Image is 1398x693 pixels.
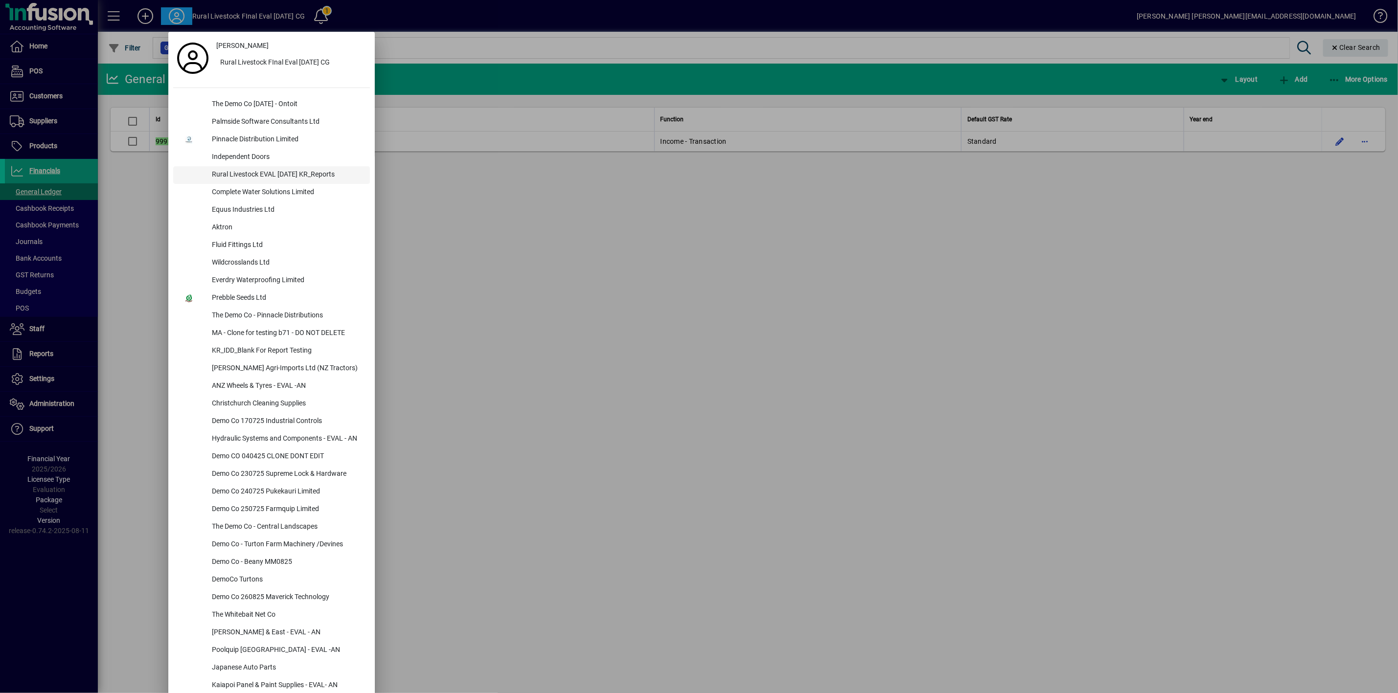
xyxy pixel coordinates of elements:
[204,483,370,501] div: Demo Co 240725 Pukekauri Limited
[204,536,370,554] div: Demo Co - Turton Farm Machinery /Devines
[173,325,370,342] button: MA - Clone for testing b71 - DO NOT DELETE
[173,360,370,378] button: [PERSON_NAME] Agri-Imports Ltd (NZ Tractors)
[173,290,370,307] button: Prebble Seeds Ltd
[204,237,370,254] div: Fluid Fittings Ltd
[173,395,370,413] button: Christchurch Cleaning Supplies
[173,483,370,501] button: Demo Co 240725 Pukekauri Limited
[204,378,370,395] div: ANZ Wheels & Tyres - EVAL -AN
[204,96,370,113] div: The Demo Co [DATE] - Ontoit
[173,501,370,518] button: Demo Co 250725 Farmquip Limited
[173,624,370,642] button: [PERSON_NAME] & East - EVAL - AN
[204,659,370,677] div: Japanese Auto Parts
[204,448,370,466] div: Demo CO 040425 CLONE DONT EDIT
[173,49,212,67] a: Profile
[173,518,370,536] button: The Demo Co - Central Landscapes
[173,659,370,677] button: Japanese Auto Parts
[173,536,370,554] button: Demo Co - Turton Farm Machinery /Devines
[204,254,370,272] div: Wildcrosslands Ltd
[173,96,370,113] button: The Demo Co [DATE] - Ontoit
[204,360,370,378] div: [PERSON_NAME] Agri-Imports Ltd (NZ Tractors)
[173,378,370,395] button: ANZ Wheels & Tyres - EVAL -AN
[204,325,370,342] div: MA - Clone for testing b71 - DO NOT DELETE
[204,466,370,483] div: Demo Co 230725 Supreme Lock & Hardware
[204,501,370,518] div: Demo Co 250725 Farmquip Limited
[204,149,370,166] div: Independent Doors
[204,554,370,571] div: Demo Co - Beany MM0825
[173,166,370,184] button: Rural Livestock EVAL [DATE] KR_Reports
[204,395,370,413] div: Christchurch Cleaning Supplies
[204,184,370,201] div: Complete Water Solutions Limited
[173,606,370,624] button: The Whitebait Net Co
[173,430,370,448] button: Hydraulic Systems and Components - EVAL - AN
[173,307,370,325] button: The Demo Co - Pinnacle Distributions
[173,237,370,254] button: Fluid Fittings Ltd
[204,606,370,624] div: The Whitebait Net Co
[173,272,370,290] button: Everdry Waterproofing Limited
[204,430,370,448] div: Hydraulic Systems and Components - EVAL - AN
[173,589,370,606] button: Demo Co 260825 Maverick Technology
[173,184,370,201] button: Complete Water Solutions Limited
[173,413,370,430] button: Demo Co 170725 Industrial Controls
[173,466,370,483] button: Demo Co 230725 Supreme Lock & Hardware
[204,413,370,430] div: Demo Co 170725 Industrial Controls
[173,113,370,131] button: Palmside Software Consultants Ltd
[204,272,370,290] div: Everdry Waterproofing Limited
[173,149,370,166] button: Independent Doors
[204,342,370,360] div: KR_IDD_Blank For Report Testing
[204,571,370,589] div: DemoCo Turtons
[173,219,370,237] button: Aktron
[204,219,370,237] div: Aktron
[204,131,370,149] div: Pinnacle Distribution Limited
[216,41,269,51] span: [PERSON_NAME]
[212,54,370,72] button: Rural Livestock FInal Eval [DATE] CG
[204,589,370,606] div: Demo Co 260825 Maverick Technology
[204,201,370,219] div: Equus Industries Ltd
[204,624,370,642] div: [PERSON_NAME] & East - EVAL - AN
[204,166,370,184] div: Rural Livestock EVAL [DATE] KR_Reports
[173,201,370,219] button: Equus Industries Ltd
[173,571,370,589] button: DemoCo Turtons
[204,307,370,325] div: The Demo Co - Pinnacle Distributions
[212,37,370,54] a: [PERSON_NAME]
[204,642,370,659] div: Poolquip [GEOGRAPHIC_DATA] - EVAL -AN
[204,113,370,131] div: Palmside Software Consultants Ltd
[204,290,370,307] div: Prebble Seeds Ltd
[173,554,370,571] button: Demo Co - Beany MM0825
[173,448,370,466] button: Demo CO 040425 CLONE DONT EDIT
[204,518,370,536] div: The Demo Co - Central Landscapes
[173,642,370,659] button: Poolquip [GEOGRAPHIC_DATA] - EVAL -AN
[173,254,370,272] button: Wildcrosslands Ltd
[173,131,370,149] button: Pinnacle Distribution Limited
[173,342,370,360] button: KR_IDD_Blank For Report Testing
